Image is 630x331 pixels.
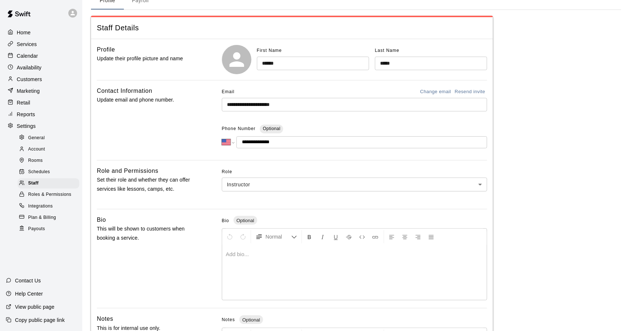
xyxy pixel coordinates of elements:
span: General [28,134,45,142]
p: Copy public page link [15,316,65,324]
button: Justify Align [425,230,437,243]
span: Plan & Billing [28,214,56,221]
p: Set their role and whether they can offer services like lessons, camps, etc. [97,175,198,194]
a: Availability [6,62,76,73]
div: Plan & Billing [18,213,79,223]
h6: Contact Information [97,86,152,96]
div: Rooms [18,156,79,166]
span: Integrations [28,203,53,210]
a: Services [6,39,76,50]
p: Availability [17,64,42,71]
a: Calendar [6,50,76,61]
a: General [18,132,82,144]
button: Resend invite [453,86,487,98]
p: This will be shown to customers when booking a service. [97,224,198,243]
span: Schedules [28,168,50,176]
div: Instructor [222,178,487,191]
p: Services [17,41,37,48]
h6: Profile [97,45,115,54]
button: Undo [224,230,236,243]
a: Home [6,27,76,38]
span: Optional [239,317,263,323]
p: Contact Us [15,277,41,284]
a: Customers [6,74,76,85]
p: Marketing [17,87,40,95]
span: Optional [263,126,280,131]
button: Insert Code [356,230,368,243]
p: Update their profile picture and name [97,54,198,63]
span: Staff Details [97,23,487,33]
span: Phone Number [222,123,256,135]
span: Roles & Permissions [28,191,71,198]
a: Rooms [18,155,82,167]
a: Reports [6,109,76,120]
button: Change email [418,86,453,98]
p: Home [17,29,31,36]
button: Format Strikethrough [343,230,355,243]
h6: Bio [97,215,106,225]
span: Staff [28,180,39,187]
h6: Role and Permissions [97,166,158,176]
p: Settings [17,122,36,130]
a: Staff [18,178,82,189]
p: Update email and phone number. [97,95,198,104]
h6: Notes [97,314,113,324]
button: Format Underline [330,230,342,243]
p: Help Center [15,290,43,297]
button: Right Align [412,230,424,243]
a: Settings [6,121,76,132]
span: Notes [222,317,235,322]
div: Schedules [18,167,79,177]
button: Formatting Options [253,230,300,243]
p: Customers [17,76,42,83]
div: Roles & Permissions [18,190,79,200]
span: Bio [222,218,229,223]
div: Staff [18,178,79,189]
a: Roles & Permissions [18,189,82,201]
button: Left Align [386,230,398,243]
p: Retail [17,99,30,106]
p: View public page [15,303,54,311]
p: Reports [17,111,35,118]
a: Payouts [18,223,82,235]
span: First Name [257,48,282,53]
a: Schedules [18,167,82,178]
span: Rooms [28,157,43,164]
button: Format Bold [303,230,316,243]
a: Plan & Billing [18,212,82,223]
span: Normal [266,233,291,240]
button: Insert Link [369,230,382,243]
span: Optional [234,218,257,223]
div: General [18,133,79,143]
button: Redo [237,230,249,243]
span: Role [222,166,487,178]
div: Payouts [18,224,79,234]
p: Calendar [17,52,38,60]
span: Account [28,146,45,153]
button: Center Align [399,230,411,243]
a: Retail [6,97,76,108]
div: Integrations [18,201,79,212]
span: Email [222,86,235,98]
button: Format Italics [316,230,329,243]
a: Account [18,144,82,155]
a: Integrations [18,201,82,212]
span: Payouts [28,225,45,233]
span: Last Name [375,48,399,53]
a: Marketing [6,85,76,96]
div: Account [18,144,79,155]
